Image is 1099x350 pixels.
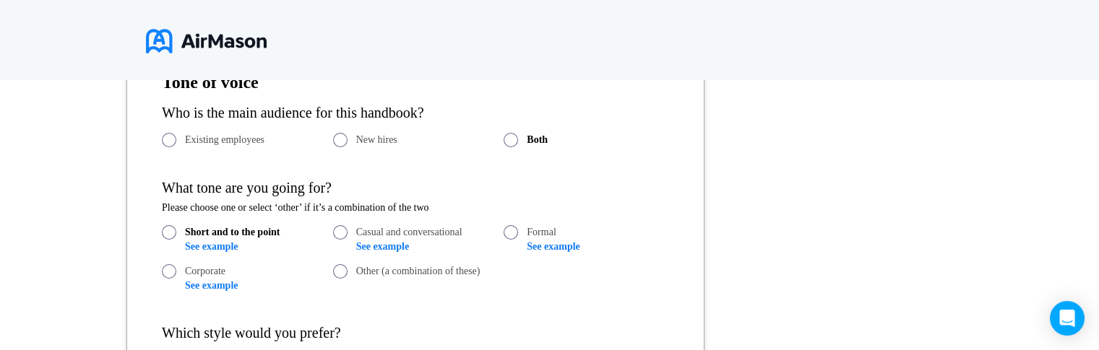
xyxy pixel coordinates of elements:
[527,227,556,238] span: Formal
[162,202,669,214] p: Please choose one or select ‘other’ if it’s a combination of the two
[185,134,264,146] span: Existing employees
[356,227,462,238] span: Casual and conversational
[162,325,669,341] div: Which style would you prefer?
[356,134,397,146] span: New hires
[185,227,280,238] span: Short and to the point
[185,266,225,277] span: Corporate
[356,241,409,252] a: See example
[185,241,238,252] a: See example
[356,266,480,277] span: Other (a combination of these)
[162,73,669,93] h1: Tone of voice
[527,134,548,146] span: Both
[146,23,267,59] img: logo
[527,241,579,252] a: See example
[1050,301,1085,336] div: Open Intercom Messenger
[185,280,238,291] a: See example
[162,180,669,196] div: What tone are you going for?
[162,105,669,121] div: Who is the main audience for this handbook?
